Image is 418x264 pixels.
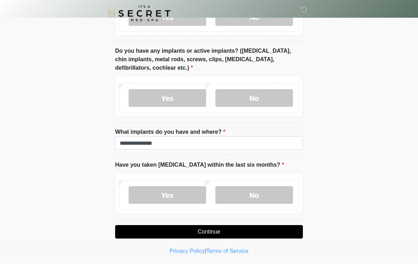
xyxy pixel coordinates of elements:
label: Yes [129,89,206,107]
label: No [215,186,293,204]
label: Do you have any implants or active implants? ([MEDICAL_DATA], chin implants, metal rods, screws, ... [115,47,303,72]
a: | [205,248,206,254]
label: Have you taken [MEDICAL_DATA] within the last six months? [115,161,284,169]
label: Yes [129,186,206,204]
a: Privacy Policy [170,248,205,254]
label: What implants do you have and where? [115,128,225,136]
button: Continue [115,225,303,239]
img: It's A Secret Med Spa Logo [108,5,170,21]
a: Terms of Service [206,248,248,254]
label: No [215,89,293,107]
